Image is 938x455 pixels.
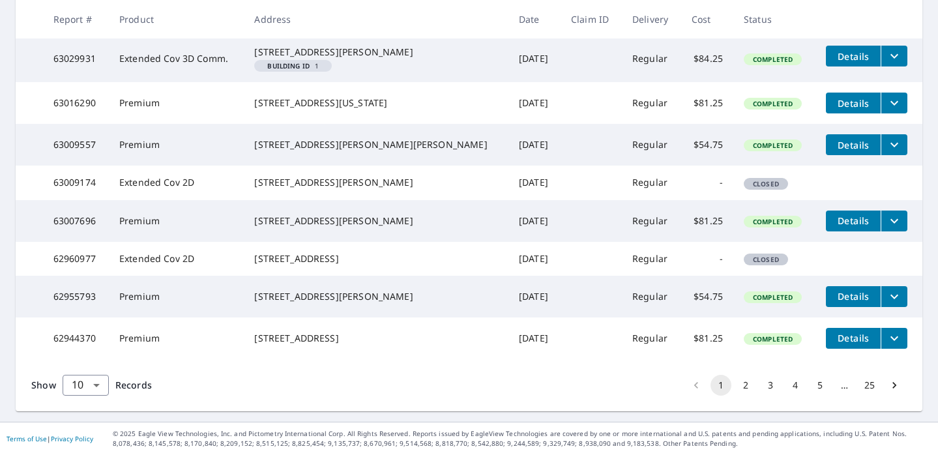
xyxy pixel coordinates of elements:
div: [STREET_ADDRESS][US_STATE] [254,96,498,110]
div: … [834,379,855,392]
button: filesDropdownBtn-62944370 [881,328,907,349]
span: Completed [745,293,800,302]
td: Regular [622,166,681,199]
button: filesDropdownBtn-63007696 [881,211,907,231]
td: Extended Cov 2D [109,242,244,276]
td: - [681,166,733,199]
button: detailsBtn-62944370 [826,328,881,349]
td: Regular [622,124,681,166]
button: Go to page 4 [785,375,806,396]
td: [DATE] [508,317,561,359]
span: Show [31,379,56,391]
div: [STREET_ADDRESS] [254,332,498,345]
a: Terms of Use [7,434,47,443]
button: detailsBtn-63009557 [826,134,881,155]
button: detailsBtn-63029931 [826,46,881,66]
span: Completed [745,334,800,344]
td: Premium [109,317,244,359]
button: Go to page 25 [859,375,880,396]
div: 10 [63,367,109,404]
td: $81.25 [681,317,733,359]
button: Go to page 3 [760,375,781,396]
td: $54.75 [681,276,733,317]
td: 63009174 [43,166,109,199]
td: - [681,242,733,276]
td: [DATE] [508,166,561,199]
button: filesDropdownBtn-63016290 [881,93,907,113]
button: Go to page 2 [735,375,756,396]
div: [STREET_ADDRESS][PERSON_NAME] [254,46,498,59]
span: Details [834,214,873,227]
td: Extended Cov 2D [109,166,244,199]
span: Details [834,139,873,151]
td: $54.75 [681,124,733,166]
td: $81.25 [681,82,733,124]
td: Regular [622,82,681,124]
button: Go to next page [884,375,905,396]
td: 62955793 [43,276,109,317]
td: 62960977 [43,242,109,276]
button: filesDropdownBtn-63009557 [881,134,907,155]
td: 63009557 [43,124,109,166]
td: $84.25 [681,35,733,82]
td: Premium [109,200,244,242]
div: [STREET_ADDRESS] [254,252,498,265]
td: Premium [109,124,244,166]
td: [DATE] [508,124,561,166]
span: Completed [745,55,800,64]
span: Closed [745,255,787,264]
span: 1 [259,63,327,69]
td: 62944370 [43,317,109,359]
div: [STREET_ADDRESS][PERSON_NAME][PERSON_NAME] [254,138,498,151]
span: Completed [745,217,800,226]
td: Regular [622,35,681,82]
td: [DATE] [508,200,561,242]
p: © 2025 Eagle View Technologies, Inc. and Pictometry International Corp. All Rights Reserved. Repo... [113,429,931,448]
td: 63007696 [43,200,109,242]
a: Privacy Policy [51,434,93,443]
em: Building ID [267,63,310,69]
button: Go to page 5 [810,375,830,396]
td: [DATE] [508,276,561,317]
td: Premium [109,276,244,317]
td: Premium [109,82,244,124]
span: Details [834,332,873,344]
div: [STREET_ADDRESS][PERSON_NAME] [254,290,498,303]
td: Extended Cov 3D Comm. [109,35,244,82]
div: [STREET_ADDRESS][PERSON_NAME] [254,214,498,227]
p: | [7,435,93,443]
nav: pagination navigation [684,375,907,396]
button: detailsBtn-63007696 [826,211,881,231]
button: detailsBtn-63016290 [826,93,881,113]
td: [DATE] [508,82,561,124]
button: page 1 [711,375,731,396]
div: [STREET_ADDRESS][PERSON_NAME] [254,176,498,189]
td: [DATE] [508,35,561,82]
span: Records [115,379,152,391]
span: Completed [745,141,800,150]
td: 63016290 [43,82,109,124]
span: Details [834,50,873,63]
td: Regular [622,276,681,317]
td: [DATE] [508,242,561,276]
span: Details [834,290,873,302]
td: $81.25 [681,200,733,242]
button: filesDropdownBtn-63029931 [881,46,907,66]
button: detailsBtn-62955793 [826,286,881,307]
div: Show 10 records [63,375,109,396]
td: Regular [622,200,681,242]
td: Regular [622,242,681,276]
button: filesDropdownBtn-62955793 [881,286,907,307]
span: Details [834,97,873,110]
td: Regular [622,317,681,359]
span: Closed [745,179,787,188]
span: Completed [745,99,800,108]
td: 63029931 [43,35,109,82]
